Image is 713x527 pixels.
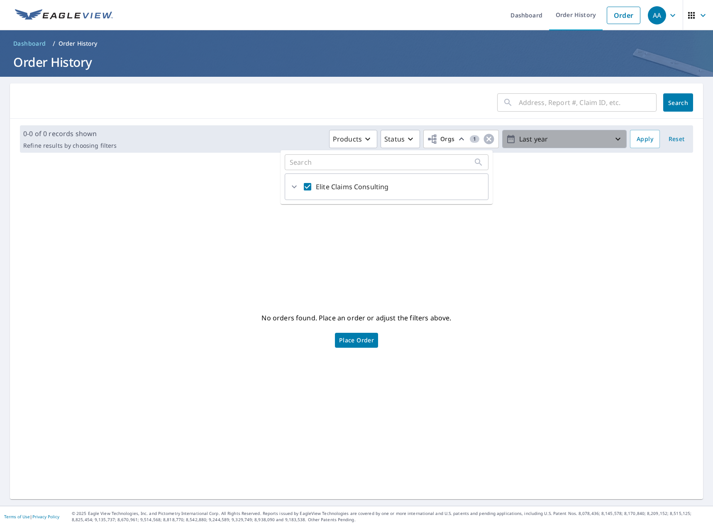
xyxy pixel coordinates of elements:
a: Privacy Policy [32,514,59,520]
p: No orders found. Place an order or adjust the filters above. [261,311,451,324]
span: Reset [667,134,686,144]
nav: breadcrumb [10,37,703,50]
a: Terms of Use [4,514,30,520]
div: AA [648,6,666,24]
span: Orgs [427,134,455,144]
button: Reset [663,130,690,148]
button: Search [663,93,693,112]
a: Place Order [335,333,378,348]
p: Status [384,134,405,144]
p: | [4,514,59,519]
span: 1 [470,136,479,142]
input: Address, Report #, Claim ID, etc. [519,91,657,114]
label: Elite Claims Consulting [316,182,388,192]
span: Dashboard [13,39,46,48]
h1: Order History [10,54,703,71]
p: 0-0 of 0 records shown [23,129,117,139]
button: Status [381,130,420,148]
input: Search [290,159,474,166]
li: / [53,39,55,49]
span: Place Order [339,338,374,342]
button: Orgs1 [423,130,499,148]
p: Last year [516,132,613,146]
a: Order [607,7,640,24]
button: Products [329,130,377,148]
p: Refine results by choosing filters [23,142,117,149]
button: Last year [502,130,627,148]
p: Products [333,134,362,144]
button: Apply [630,130,660,148]
span: Apply [637,134,653,144]
img: EV Logo [15,9,113,22]
a: Dashboard [10,37,49,50]
p: Order History [59,39,98,48]
span: Search [670,99,686,107]
p: © 2025 Eagle View Technologies, Inc. and Pictometry International Corp. All Rights Reserved. Repo... [72,510,709,523]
